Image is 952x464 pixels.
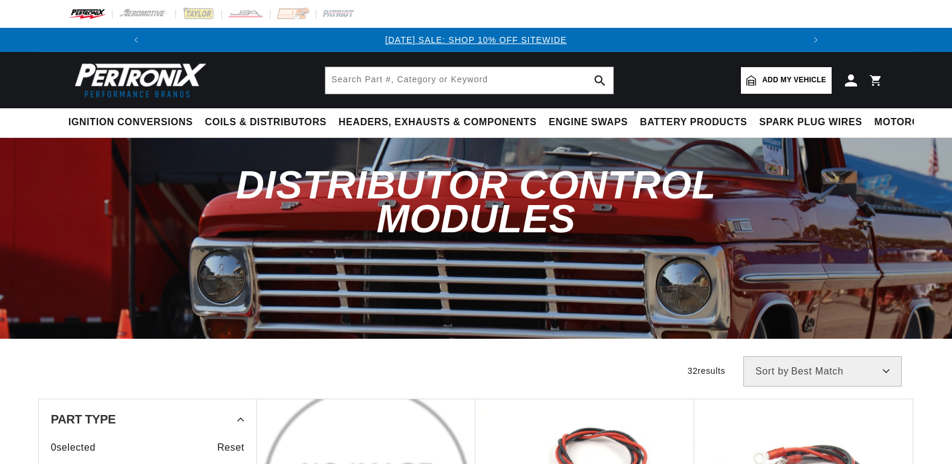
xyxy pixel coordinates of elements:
span: Spark Plug Wires [759,116,862,129]
span: Headers, Exhausts & Components [339,116,536,129]
span: Battery Products [640,116,747,129]
span: Sort by [755,367,789,376]
input: Search Part #, Category or Keyword [325,67,613,94]
a: Add my vehicle [741,67,832,94]
a: [DATE] SALE: SHOP 10% OFF SITEWIDE [385,35,567,45]
div: 1 of 3 [148,33,804,47]
button: Translation missing: en.sections.announcements.previous_announcement [124,28,148,52]
summary: Engine Swaps [543,108,634,137]
span: Distributor Control Modules [236,163,716,240]
summary: Spark Plug Wires [753,108,868,137]
span: 32 results [688,366,725,376]
span: Add my vehicle [762,74,826,86]
select: Sort by [743,356,902,387]
img: Pertronix [68,59,207,101]
slideshow-component: Translation missing: en.sections.announcements.announcement_bar [38,28,914,52]
summary: Ignition Conversions [68,108,199,137]
button: Translation missing: en.sections.announcements.next_announcement [804,28,828,52]
span: Engine Swaps [549,116,628,129]
span: Reset [217,440,244,456]
span: 0 selected [51,440,96,456]
span: Ignition Conversions [68,116,193,129]
summary: Headers, Exhausts & Components [333,108,543,137]
span: Coils & Distributors [205,116,327,129]
summary: Coils & Distributors [199,108,333,137]
span: Motorcycle [875,116,947,129]
button: search button [587,67,613,94]
div: Announcement [148,33,804,47]
summary: Battery Products [634,108,753,137]
span: Part Type [51,413,116,425]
